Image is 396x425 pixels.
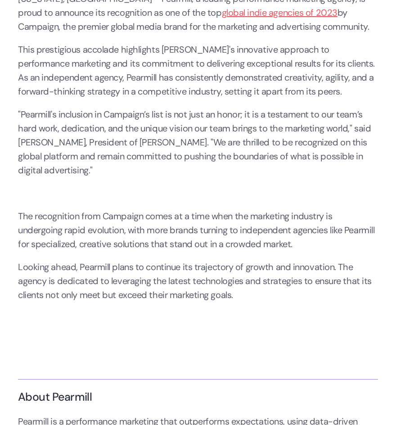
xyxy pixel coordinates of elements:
[18,108,378,177] p: "Pearmill's inclusion in Campaign’s list is not just an honor; it is a testament to our team’s ha...
[18,260,378,302] p: Looking ahead, Pearmill plans to continue its trajectory of growth and innovation. The agency is ...
[18,43,378,99] p: This prestigious accolade highlights [PERSON_NAME]'s innovative approach to performance marketing...
[18,209,378,251] p: The recognition from Campaign comes at a time when the marketing industry is undergoing rapid evo...
[18,311,378,325] p: ‍
[18,391,378,403] h3: About Pearmill
[18,186,378,200] p: ‍
[222,7,337,18] a: global indie agencies of 2023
